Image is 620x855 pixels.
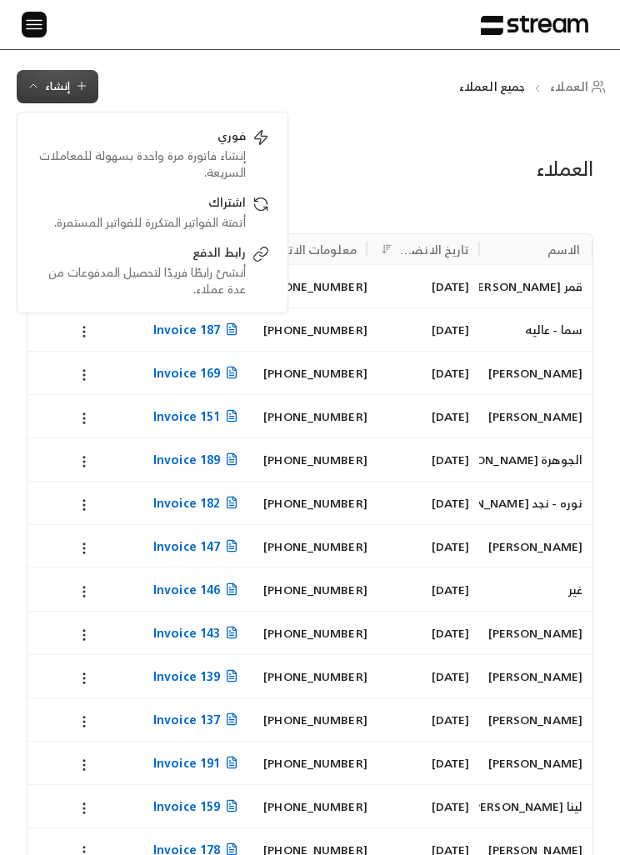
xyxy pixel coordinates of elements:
[263,308,357,351] div: [PHONE_NUMBER]
[263,265,357,307] div: [PHONE_NUMBER]
[459,78,525,95] p: جميع العملاء
[36,214,246,231] div: أتمتة الفواتير المتكررة للفواتير المستمرة.
[263,352,357,394] div: [PHONE_NUMBER]
[489,568,582,611] div: غير
[398,239,470,260] div: تاريخ الانضمام
[489,612,582,654] div: [PERSON_NAME]
[550,78,611,95] a: العملاء
[45,77,70,96] span: إنشاء
[377,698,470,741] div: [DATE]
[489,525,582,567] div: [PERSON_NAME]
[27,121,277,187] a: فوريإنشاء فاتورة مرة واحدة بسهولة للمعاملات السريعة.
[153,709,243,730] span: Invoice 137
[153,666,243,687] span: Invoice 139
[27,187,277,237] a: اشتراكأتمتة الفواتير المتكررة للفواتير المستمرة.
[263,698,357,741] div: [PHONE_NUMBER]
[489,785,582,827] div: لينا [PERSON_NAME]
[377,352,470,394] div: [DATE]
[36,264,246,297] div: أنشئ رابطًا فريدًا لتحصيل المدفوعات من عدة عملاء.
[377,612,470,654] div: [DATE]
[263,785,357,827] div: [PHONE_NUMBER]
[377,742,470,784] div: [DATE]
[153,406,243,427] span: Invoice 151
[153,796,243,817] span: Invoice 159
[377,482,470,524] div: [DATE]
[489,698,582,741] div: [PERSON_NAME]
[36,147,246,181] div: إنشاء فاتورة مرة واحدة بسهولة للمعاملات السريعة.
[153,492,243,513] span: Invoice 182
[27,237,277,304] a: رابط الدفعأنشئ رابطًا فريدًا لتحصيل المدفوعات من عدة عملاء.
[489,742,582,784] div: [PERSON_NAME]
[377,265,470,307] div: [DATE]
[263,395,357,437] div: [PHONE_NUMBER]
[459,78,611,95] nav: breadcrumb
[153,622,243,643] span: Invoice 143
[489,482,582,524] div: نوره - نجد [PERSON_NAME]
[489,352,582,394] div: [PERSON_NAME]
[377,395,470,437] div: [DATE]
[377,568,470,611] div: [DATE]
[377,785,470,827] div: [DATE]
[377,655,470,697] div: [DATE]
[36,244,246,264] div: رابط الدفع
[263,655,357,697] div: [PHONE_NUMBER]
[36,194,246,214] div: اشتراك
[263,525,357,567] div: [PHONE_NUMBER]
[489,265,582,307] div: قمر [PERSON_NAME]
[153,752,243,773] span: Invoice 191
[263,239,357,260] div: معلومات الاتصال
[481,15,588,36] img: Logo
[263,742,357,784] div: [PHONE_NUMBER]
[36,127,246,147] div: فوري
[153,362,243,383] span: Invoice 169
[263,438,357,481] div: [PHONE_NUMBER]
[489,308,582,351] div: سما - عاليه
[153,579,243,600] span: Invoice 146
[489,395,582,437] div: [PERSON_NAME]
[153,449,243,470] span: Invoice 189
[153,319,243,340] span: Invoice 187
[377,308,470,351] div: [DATE]
[489,655,582,697] div: [PERSON_NAME]
[489,438,582,481] div: الجوهرة [PERSON_NAME]
[377,239,397,259] button: Sort
[414,155,593,182] div: العملاء
[17,70,98,103] button: إنشاء
[547,239,580,260] div: الاسم
[153,536,243,557] span: Invoice 147
[263,612,357,654] div: [PHONE_NUMBER]
[377,438,470,481] div: [DATE]
[377,525,470,567] div: [DATE]
[24,14,44,35] img: menu
[263,568,357,611] div: [PHONE_NUMBER]
[263,482,357,524] div: [PHONE_NUMBER]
